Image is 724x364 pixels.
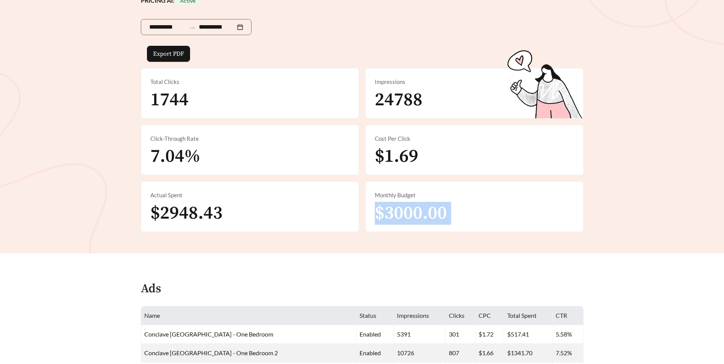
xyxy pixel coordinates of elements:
th: Status [356,306,394,325]
td: 7.52% [553,344,584,362]
span: swap-right [189,24,196,31]
span: 24788 [375,89,422,111]
span: enabled [360,330,381,338]
th: Total Spent [504,306,552,325]
td: $517.41 [504,325,552,344]
span: $2948.43 [150,202,223,225]
span: to [189,24,196,31]
div: Actual Spent [150,191,350,200]
div: Click-Through Rate [150,134,350,143]
span: $3000.00 [375,202,447,225]
div: Impressions [375,77,574,86]
td: 5.58% [553,325,584,344]
div: Total Clicks [150,77,350,86]
span: Export PDF [153,49,184,58]
button: Export PDF [147,46,190,62]
div: Monthly Budget [375,191,574,200]
td: $1341.70 [504,344,552,362]
span: 7.04% [150,145,200,168]
td: 10726 [394,344,446,362]
td: 807 [446,344,476,362]
div: Cost Per Click [375,134,574,143]
h4: Ads [141,282,161,296]
th: Impressions [394,306,446,325]
td: 5391 [394,325,446,344]
span: enabled [360,349,381,356]
span: 1744 [150,89,189,111]
th: Clicks [446,306,476,325]
td: 301 [446,325,476,344]
td: $1.72 [476,325,504,344]
span: Conclave [GEOGRAPHIC_DATA] - One Bedroom [144,330,273,338]
span: CTR [556,312,567,319]
td: $1.66 [476,344,504,362]
th: Name [141,306,357,325]
span: CPC [479,312,491,319]
span: Conclave [GEOGRAPHIC_DATA] - One Bedroom 2 [144,349,278,356]
span: $1.69 [375,145,418,168]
